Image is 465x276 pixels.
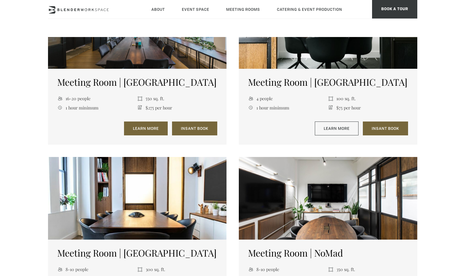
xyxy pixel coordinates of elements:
li: $75 per hour [328,103,408,112]
iframe: Chat Widget [434,246,465,276]
li: 1 hour minimum [248,103,328,112]
a: Insant Book [363,122,408,136]
li: 4 people [248,94,328,103]
li: 300 sq. ft. [137,265,217,274]
li: 1 hour minimum [57,103,137,112]
li: $275 per hour [137,103,217,112]
h5: Meeting Room | [GEOGRAPHIC_DATA] [248,76,408,88]
a: Insant Book [172,122,217,136]
h5: Meeting Room | NoMad [248,247,408,258]
li: 8-10 people [57,265,137,274]
li: 100 sq. ft. [328,94,408,103]
li: 16-20 people [57,94,137,103]
h5: Meeting Room | [GEOGRAPHIC_DATA] [57,76,217,88]
a: Learn More [124,122,168,136]
li: 350 sq. ft. [328,265,408,274]
li: 550 sq. ft. [137,94,217,103]
h5: Meeting Room | [GEOGRAPHIC_DATA] [57,247,217,258]
a: Learn More [315,122,359,136]
li: 8-10 people [248,265,328,274]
